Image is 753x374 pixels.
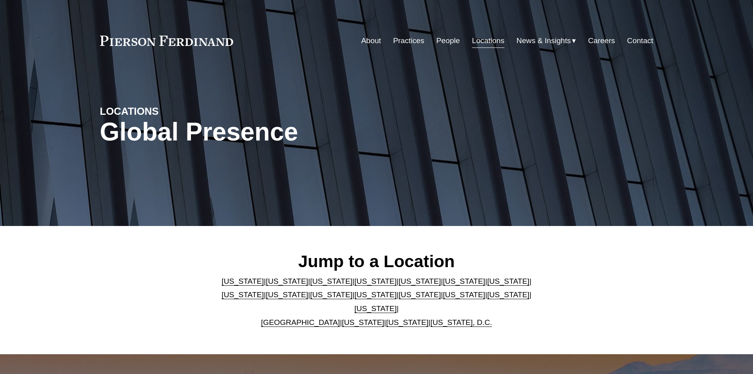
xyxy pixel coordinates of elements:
[310,277,353,285] a: [US_STATE]
[222,277,264,285] a: [US_STATE]
[386,318,428,327] a: [US_STATE]
[355,290,397,299] a: [US_STATE]
[443,290,485,299] a: [US_STATE]
[472,33,504,48] a: Locations
[443,277,485,285] a: [US_STATE]
[215,275,538,329] p: | | | | | | | | | | | | | | | | | |
[393,33,424,48] a: Practices
[310,290,353,299] a: [US_STATE]
[355,304,397,313] a: [US_STATE]
[430,318,492,327] a: [US_STATE], D.C.
[266,290,308,299] a: [US_STATE]
[355,277,397,285] a: [US_STATE]
[222,290,264,299] a: [US_STATE]
[517,34,571,48] span: News & Insights
[517,33,576,48] a: folder dropdown
[398,277,441,285] a: [US_STATE]
[100,105,238,118] h4: LOCATIONS
[436,33,460,48] a: People
[266,277,308,285] a: [US_STATE]
[487,277,529,285] a: [US_STATE]
[627,33,653,48] a: Contact
[261,318,340,327] a: [GEOGRAPHIC_DATA]
[361,33,381,48] a: About
[588,33,615,48] a: Careers
[398,290,441,299] a: [US_STATE]
[342,318,384,327] a: [US_STATE]
[100,118,469,146] h1: Global Presence
[487,290,529,299] a: [US_STATE]
[215,251,538,271] h2: Jump to a Location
